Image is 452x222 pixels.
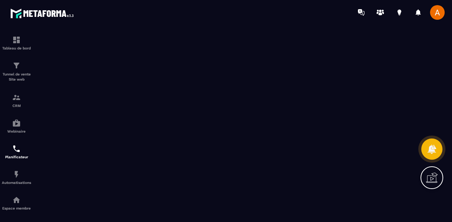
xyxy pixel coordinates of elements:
a: schedulerschedulerPlanificateur [2,139,31,164]
img: automations [12,119,21,127]
p: CRM [2,104,31,108]
p: Planificateur [2,155,31,159]
p: Tunnel de vente Site web [2,72,31,82]
p: Tableau de bord [2,46,31,50]
img: automations [12,196,21,204]
p: Automatisations [2,181,31,185]
a: formationformationTunnel de vente Site web [2,56,31,88]
img: formation [12,61,21,70]
img: logo [10,7,76,20]
img: formation [12,93,21,102]
a: automationsautomationsWebinaire [2,113,31,139]
a: automationsautomationsEspace membre [2,190,31,216]
p: Webinaire [2,129,31,133]
a: formationformationCRM [2,88,31,113]
p: Espace membre [2,206,31,210]
img: formation [12,36,21,44]
img: automations [12,170,21,179]
a: automationsautomationsAutomatisations [2,164,31,190]
img: scheduler [12,144,21,153]
a: formationformationTableau de bord [2,30,31,56]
